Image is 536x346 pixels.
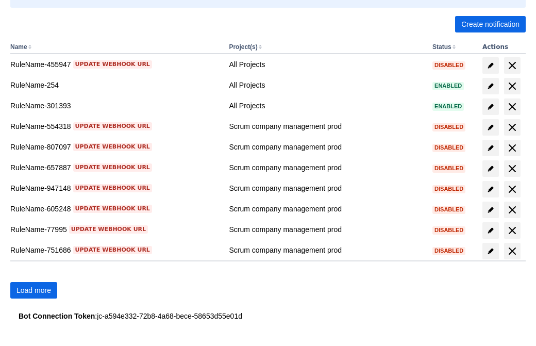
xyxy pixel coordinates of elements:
[75,122,150,130] span: Update webhook URL
[229,121,424,131] div: Scrum company management prod
[10,142,221,152] div: RuleName-807097
[75,246,150,254] span: Update webhook URL
[75,205,150,213] span: Update webhook URL
[229,43,257,51] button: Project(s)
[10,183,221,193] div: RuleName-947148
[229,245,424,255] div: Scrum company management prod
[229,183,424,193] div: Scrum company management prod
[506,204,518,216] span: delete
[10,121,221,131] div: RuleName-554318
[432,145,465,151] span: Disabled
[487,61,495,70] span: edit
[487,164,495,173] span: edit
[432,186,465,192] span: Disabled
[75,60,150,69] span: Update webhook URL
[487,206,495,214] span: edit
[71,225,146,234] span: Update webhook URL
[19,311,517,321] div: : jc-a594e332-72b8-4a68-bece-58653d55e01d
[432,104,464,109] span: Enabled
[478,41,526,54] th: Actions
[487,123,495,131] span: edit
[10,43,27,51] button: Name
[75,143,150,151] span: Update webhook URL
[506,162,518,175] span: delete
[16,282,51,299] span: Load more
[506,121,518,134] span: delete
[75,163,150,172] span: Update webhook URL
[10,282,57,299] button: Load more
[432,227,465,233] span: Disabled
[229,101,424,111] div: All Projects
[506,183,518,195] span: delete
[487,103,495,111] span: edit
[10,224,221,235] div: RuleName-77995
[455,16,526,32] button: Create notification
[487,144,495,152] span: edit
[10,162,221,173] div: RuleName-657887
[229,224,424,235] div: Scrum company management prod
[229,162,424,173] div: Scrum company management prod
[506,59,518,72] span: delete
[19,312,95,320] strong: Bot Connection Token
[432,248,465,254] span: Disabled
[506,101,518,113] span: delete
[487,82,495,90] span: edit
[506,142,518,154] span: delete
[10,59,221,70] div: RuleName-455947
[506,224,518,237] span: delete
[10,245,221,255] div: RuleName-751686
[10,101,221,111] div: RuleName-301393
[432,83,464,89] span: Enabled
[506,80,518,92] span: delete
[432,43,451,51] button: Status
[10,204,221,214] div: RuleName-605248
[487,247,495,255] span: edit
[461,16,520,32] span: Create notification
[487,185,495,193] span: edit
[10,80,221,90] div: RuleName-254
[229,142,424,152] div: Scrum company management prod
[432,207,465,212] span: Disabled
[432,166,465,171] span: Disabled
[487,226,495,235] span: edit
[432,124,465,130] span: Disabled
[432,62,465,68] span: Disabled
[75,184,150,192] span: Update webhook URL
[229,80,424,90] div: All Projects
[229,59,424,70] div: All Projects
[229,204,424,214] div: Scrum company management prod
[506,245,518,257] span: delete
